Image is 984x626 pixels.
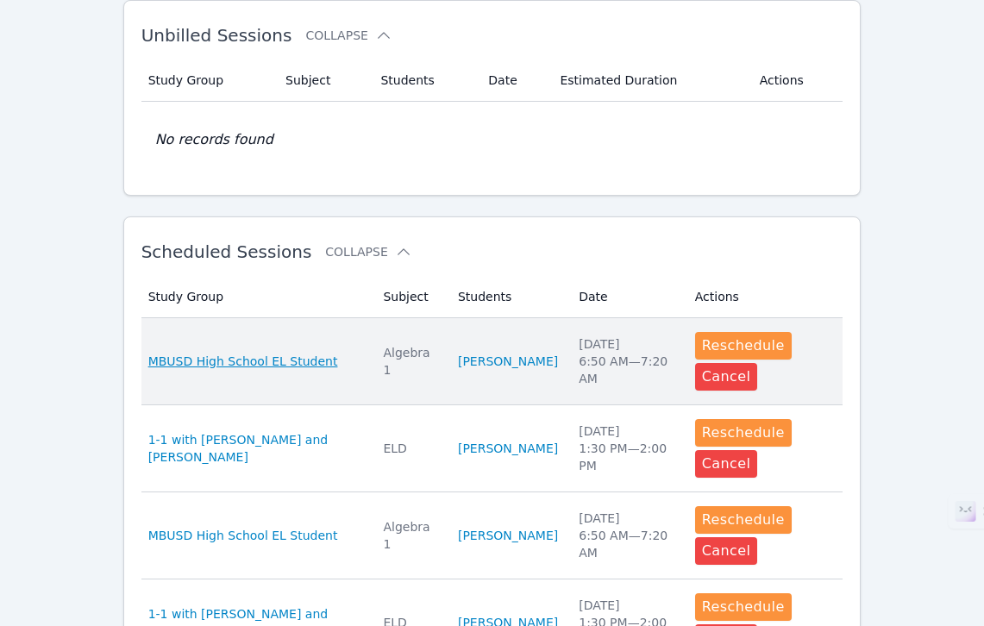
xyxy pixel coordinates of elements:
[383,440,437,457] div: ELD
[448,276,568,318] th: Students
[141,492,843,579] tr: MBUSD High School EL StudentAlgebra 1[PERSON_NAME][DATE]6:50 AM—7:20 AMRescheduleCancel
[695,450,758,478] button: Cancel
[695,506,792,534] button: Reschedule
[749,59,843,102] th: Actions
[141,405,843,492] tr: 1-1 with [PERSON_NAME] and [PERSON_NAME]ELD[PERSON_NAME][DATE]1:30 PM—2:00 PMRescheduleCancel
[458,527,558,544] a: [PERSON_NAME]
[549,59,749,102] th: Estimated Duration
[695,332,792,360] button: Reschedule
[695,537,758,565] button: Cancel
[458,440,558,457] a: [PERSON_NAME]
[458,353,558,370] a: [PERSON_NAME]
[695,419,792,447] button: Reschedule
[383,518,437,553] div: Algebra 1
[478,59,549,102] th: Date
[325,243,411,260] button: Collapse
[148,353,338,370] a: MBUSD High School EL Student
[141,59,275,102] th: Study Group
[695,593,792,621] button: Reschedule
[141,276,373,318] th: Study Group
[141,241,312,262] span: Scheduled Sessions
[148,431,363,466] a: 1-1 with [PERSON_NAME] and [PERSON_NAME]
[685,276,843,318] th: Actions
[579,423,674,474] div: [DATE] 1:30 PM — 2:00 PM
[370,59,478,102] th: Students
[141,318,843,405] tr: MBUSD High School EL StudentAlgebra 1[PERSON_NAME][DATE]6:50 AM—7:20 AMRescheduleCancel
[141,102,843,178] td: No records found
[383,344,437,379] div: Algebra 1
[141,25,292,46] span: Unbilled Sessions
[579,335,674,387] div: [DATE] 6:50 AM — 7:20 AM
[695,363,758,391] button: Cancel
[305,27,392,44] button: Collapse
[579,510,674,561] div: [DATE] 6:50 AM — 7:20 AM
[373,276,448,318] th: Subject
[275,59,370,102] th: Subject
[568,276,685,318] th: Date
[148,527,338,544] a: MBUSD High School EL Student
